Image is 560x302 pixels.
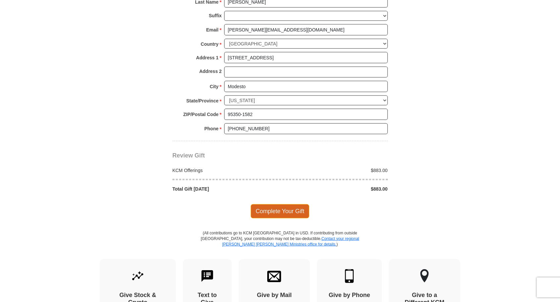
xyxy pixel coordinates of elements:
[342,269,356,283] img: mobile.svg
[173,152,205,159] span: Review Gift
[196,53,219,62] strong: Address 1
[280,186,391,192] div: $883.00
[201,230,360,259] p: (All contributions go to KCM [GEOGRAPHIC_DATA] in USD. If contributing from outside [GEOGRAPHIC_D...
[209,11,222,20] strong: Suffix
[280,167,391,174] div: $883.00
[199,67,222,76] strong: Address 2
[329,292,370,299] h4: Give by Phone
[183,110,219,119] strong: ZIP/Postal Code
[131,269,145,283] img: give-by-stock.svg
[186,96,219,105] strong: State/Province
[250,292,299,299] h4: Give by Mail
[267,269,281,283] img: envelope.svg
[420,269,429,283] img: other-region
[201,39,219,49] strong: Country
[169,167,280,174] div: KCM Offerings
[222,236,359,247] a: Contact your regional [PERSON_NAME] [PERSON_NAME] Ministries office for details.
[169,186,280,192] div: Total Gift [DATE]
[204,124,219,133] strong: Phone
[200,269,214,283] img: text-to-give.svg
[206,25,219,34] strong: Email
[251,204,309,218] span: Complete Your Gift
[210,82,218,91] strong: City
